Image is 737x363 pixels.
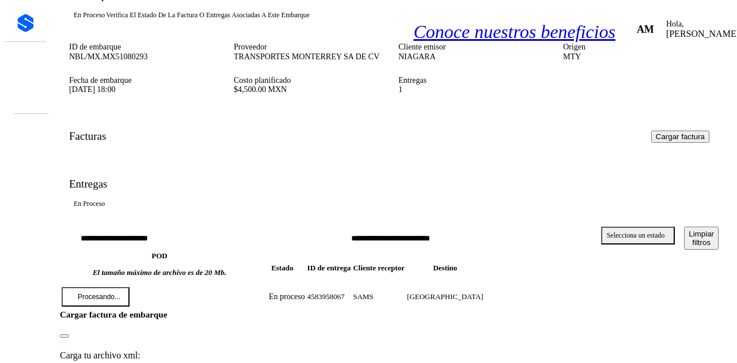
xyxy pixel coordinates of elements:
[413,21,616,43] a: Conoce nuestros beneficios
[60,350,405,361] h4: Carga tu archivo xml:
[684,227,719,250] button: Limpiar filtros
[60,309,405,320] h3: Cargar factura de embarque
[62,251,257,277] span: POD
[398,76,427,85] label: Entregas
[656,132,705,141] span: Cargar factura
[69,85,215,95] p: [DATE] 18:00
[433,263,457,272] span: Destino
[60,123,728,159] div: FacturasCargar factura
[234,52,380,62] p: TRANSPORTES MONTERREY SA DE CV
[352,286,405,307] td: SAMS
[234,85,380,95] p: $4,500.00 MXN
[307,292,351,301] div: 4583958067
[13,130,37,142] div: Salir
[307,263,351,272] span: ID de entrega
[13,72,37,83] div: Embarques
[13,58,37,70] div: Inicio
[398,85,545,95] p: 1
[62,268,257,277] p: El tamaño máximo de archivo es de 20 Mb.
[69,130,106,143] h4: Facturas
[353,263,405,272] span: Cliente receptor
[234,76,291,85] label: Costo planificado
[74,200,105,208] p: En proceso
[601,227,675,244] button: Selecciona un estado
[407,286,484,307] td: [GEOGRAPHIC_DATA]
[60,178,728,227] div: EntregasEn proceso
[78,293,120,301] p: Procesando...
[69,76,132,85] label: Fecha de embarque
[269,292,305,301] span: En proceso
[271,263,293,272] span: Estado
[689,230,714,247] span: Limpiar filtros
[69,178,109,190] h4: Entregas
[398,52,545,62] p: NIAGARA
[69,52,215,62] p: NBL/MX.MX51080293
[13,86,37,97] div: Cuentas por cobrar
[651,131,709,143] button: Cargar factura
[62,287,130,307] button: Procesando...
